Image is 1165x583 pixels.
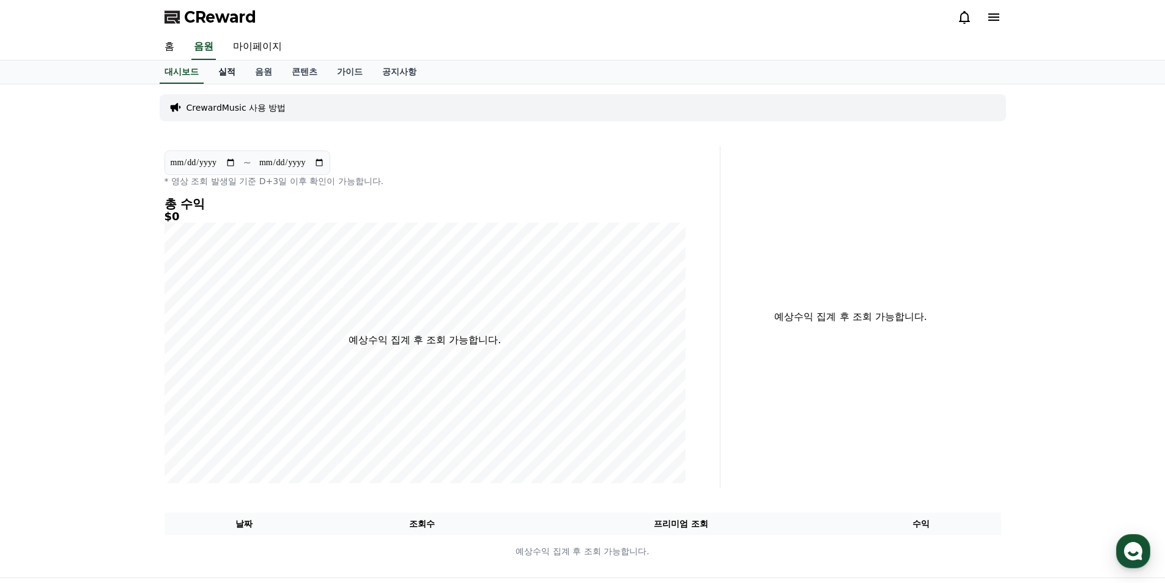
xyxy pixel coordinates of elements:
[520,513,841,535] th: 프리미엄 조회
[327,61,372,84] a: 가이드
[187,102,286,114] a: CrewardMusic 사용 방법
[45,153,199,165] div: 문의사항을 남겨주세요 :)
[160,98,210,110] span: 운영시간 보기
[65,214,80,229] img: tmp-654571557
[45,141,199,153] div: 안녕하세요 크리워드입니다.
[17,180,221,209] a: 문의하기
[165,175,686,187] p: * 영상 조회 발생일 기준 D+3일 이후 확인이 가능합니다.
[349,333,501,347] p: 예상수익 집계 후 조회 가능합니다.
[209,61,245,84] a: 실적
[165,7,256,27] a: CReward
[160,61,204,84] a: 대시보드
[189,406,204,416] span: 설정
[112,407,127,417] span: 대화
[158,388,235,418] a: 설정
[94,188,131,201] span: 문의하기
[165,545,1000,558] p: 예상수익 집계 후 조회 가능합니다.
[324,513,520,535] th: 조회수
[184,7,256,27] span: CReward
[191,34,216,60] a: 음원
[372,61,426,84] a: 공지사항
[223,34,292,60] a: 마이페이지
[45,130,224,141] div: CReward
[165,513,324,535] th: 날짜
[165,197,686,210] h4: 총 수익
[105,249,146,257] span: 이용중
[155,34,184,60] a: 홈
[243,155,251,170] p: ~
[841,513,1001,535] th: 수익
[53,214,67,229] img: tmp-1049645209
[730,310,972,324] p: 예상수익 집계 후 조회 가능합니다.
[81,388,158,418] a: 대화
[282,61,327,84] a: 콘텐츠
[4,388,81,418] a: 홈
[165,210,686,223] h5: $0
[93,248,146,258] a: 채널톡이용중
[245,61,282,84] a: 음원
[105,249,125,257] b: 채널톡
[39,406,46,416] span: 홈
[15,125,224,173] a: CReward안녕하세요 크리워드입니다.문의사항을 남겨주세요 :)
[84,217,187,226] span: 몇 분 내 답변 받으실 수 있어요
[155,97,224,111] button: 운영시간 보기
[15,92,86,111] h1: CReward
